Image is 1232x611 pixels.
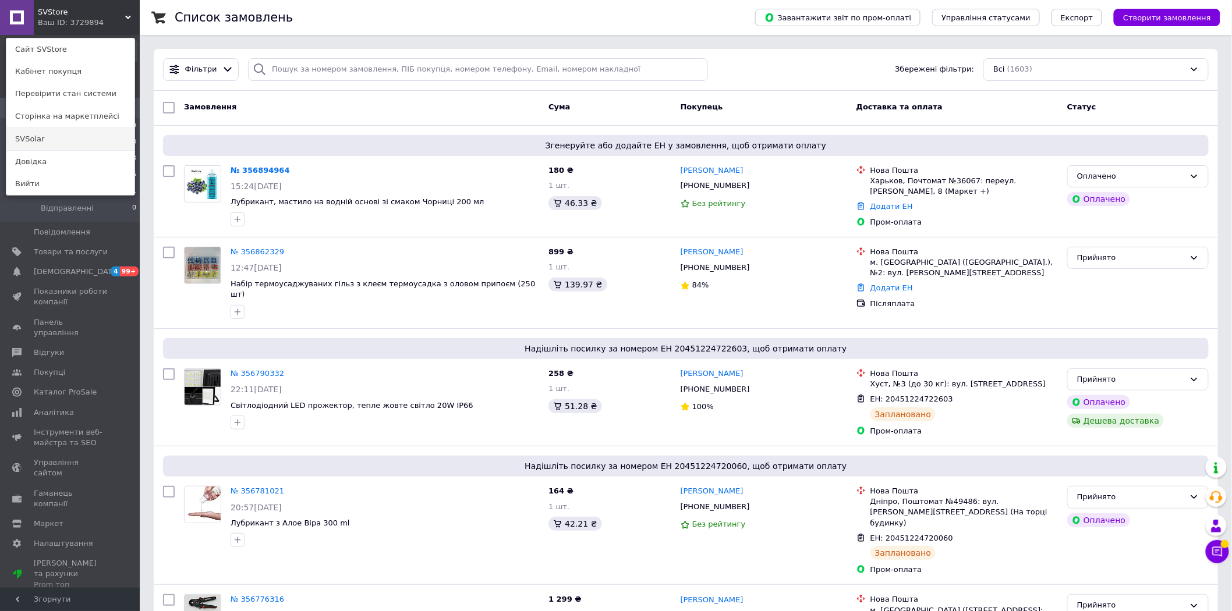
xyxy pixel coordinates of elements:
div: Заплановано [870,546,936,560]
div: Пром-оплата [870,564,1058,575]
span: 1 шт. [548,181,569,190]
div: Нова Пошта [870,165,1058,176]
span: Каталог ProSale [34,387,97,397]
span: Управління статусами [941,13,1031,22]
button: Створити замовлення [1114,9,1220,26]
div: Нова Пошта [870,594,1058,605]
a: Сайт SVStore [6,38,134,61]
img: Фото товару [185,166,221,201]
div: Пром-оплата [870,217,1058,228]
span: ЕН: 20451224722603 [870,395,953,403]
button: Експорт [1052,9,1103,26]
span: 180 ₴ [548,166,573,175]
span: 99+ [120,267,139,276]
div: Заплановано [870,407,936,421]
div: Прийнято [1077,374,1185,386]
a: № 356781021 [231,486,284,495]
a: Довідка [6,151,134,173]
span: 20:57[DATE] [231,503,282,512]
span: Завантажити звіт по пром-оплаті [764,12,911,23]
a: Фото товару [184,486,221,523]
span: 0 [132,203,136,214]
span: Замовлення [184,102,236,111]
span: Без рейтингу [692,520,746,528]
span: Налаштування [34,538,93,549]
span: 4 [111,267,120,276]
span: Аналітика [34,407,74,418]
div: 42.21 ₴ [548,517,601,531]
div: Пром-оплата [870,426,1058,436]
span: [PERSON_NAME] та рахунки [34,558,108,590]
a: Сторінка на маркетплейсі [6,105,134,127]
button: Чат з покупцем [1206,540,1229,563]
span: [DEMOGRAPHIC_DATA] [34,267,120,277]
h1: Список замовлень [175,10,293,24]
span: [PHONE_NUMBER] [681,385,750,393]
span: Маркет [34,518,63,529]
span: 1 шт. [548,502,569,511]
div: Оплачено [1067,513,1130,527]
span: Доставка та оплата [856,102,943,111]
span: Покупець [681,102,723,111]
div: 139.97 ₴ [548,278,607,292]
span: Показники роботи компанії [34,286,108,307]
a: Фото товару [184,165,221,203]
span: Статус [1067,102,1096,111]
span: [PHONE_NUMBER] [681,263,750,272]
a: Створити замовлення [1102,13,1220,22]
a: Додати ЕН [870,202,913,211]
div: Прийнято [1077,491,1185,503]
a: № 356862329 [231,247,284,256]
div: Нова Пошта [870,486,1058,496]
span: Надішліть посилку за номером ЕН 20451224722603, щоб отримати оплату [168,343,1204,354]
div: Оплачено [1067,395,1130,409]
div: Ваш ID: 3729894 [38,17,87,28]
span: Товари та послуги [34,247,108,257]
div: Prom топ [34,580,108,590]
div: Дніпро, Поштомат №49486: вул. [PERSON_NAME][STREET_ADDRESS] (На торці будинку) [870,496,1058,528]
span: 1 шт. [548,384,569,393]
a: [PERSON_NAME] [681,368,744,379]
span: (1603) [1007,65,1032,73]
input: Пошук за номером замовлення, ПІБ покупця, номером телефону, Email, номером накладної [248,58,707,81]
span: [PHONE_NUMBER] [681,502,750,511]
span: Згенеруйте або додайте ЕН у замовлення, щоб отримати оплату [168,140,1204,151]
div: Хуст, №3 (до 30 кг): вул. [STREET_ADDRESS] [870,379,1058,389]
span: Світлодіодний LED прожектор, тепле жовте світло 20W IP66 [231,401,473,410]
span: 12:47[DATE] [231,263,282,272]
span: 84% [692,280,709,289]
span: Покупці [34,367,65,378]
a: [PERSON_NAME] [681,247,744,258]
a: Фото товару [184,368,221,406]
span: 899 ₴ [548,247,573,256]
span: 15:24[DATE] [231,182,282,191]
span: Збережені фільтри: [895,64,974,75]
span: 258 ₴ [548,369,573,378]
button: Завантажити звіт по пром-оплаті [755,9,921,26]
span: Гаманець компанії [34,488,108,509]
a: Лубрикант з Алое Віра 300 ml [231,518,350,527]
div: Післяплата [870,299,1058,309]
a: Вийти [6,173,134,195]
span: Експорт [1061,13,1093,22]
img: Фото товару [185,247,221,283]
span: Повідомлення [34,227,90,237]
a: Додати ЕН [870,283,913,292]
a: № 356790332 [231,369,284,378]
span: Створити замовлення [1123,13,1211,22]
div: Нова Пошта [870,247,1058,257]
a: [PERSON_NAME] [681,165,744,176]
span: 22:11[DATE] [231,385,282,394]
span: Надішліть посилку за номером ЕН 20451224720060, щоб отримати оплату [168,460,1204,472]
a: № 356894964 [231,166,290,175]
a: Лубрикант, мастило на водній основі зі смаком Чорниці 200 мл [231,197,484,206]
span: 164 ₴ [548,486,573,495]
div: Оплачено [1077,170,1185,183]
div: Дешева доставка [1067,414,1164,428]
span: Управління сайтом [34,457,108,478]
a: [PERSON_NAME] [681,595,744,606]
div: 46.33 ₴ [548,196,601,210]
span: Відгуки [34,347,64,358]
span: [PHONE_NUMBER] [681,181,750,190]
span: Без рейтингу [692,199,746,208]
